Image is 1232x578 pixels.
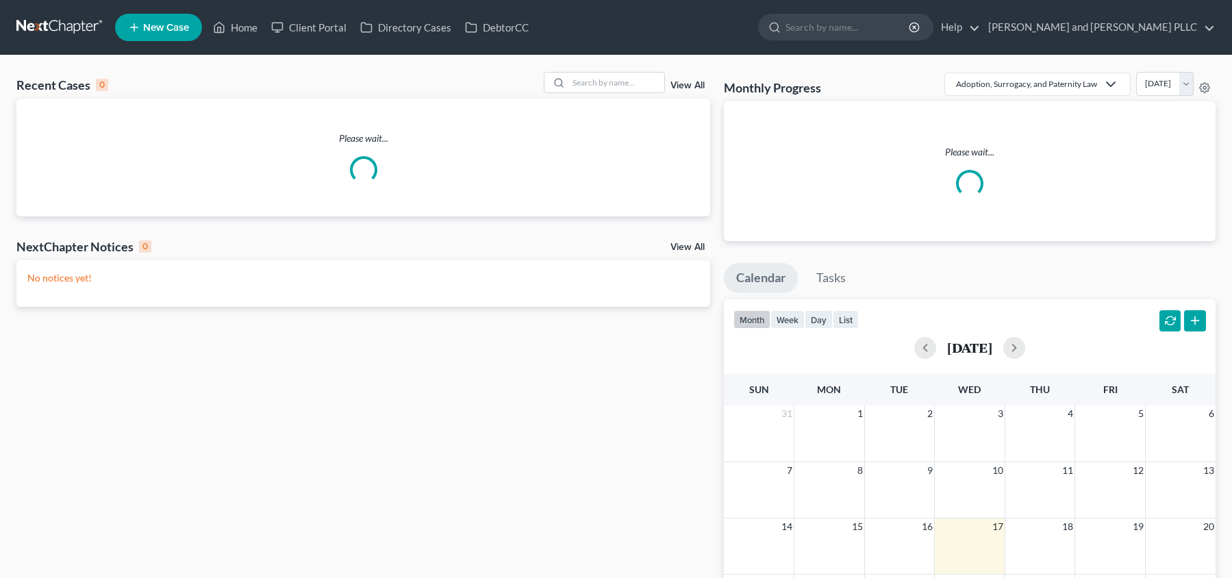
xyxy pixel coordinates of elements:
span: Thu [1030,384,1050,395]
a: [PERSON_NAME] and [PERSON_NAME] PLLC [981,15,1215,40]
div: 0 [96,79,108,91]
span: 10 [991,462,1005,479]
button: list [833,310,859,329]
a: DebtorCC [458,15,536,40]
span: 8 [856,462,864,479]
span: 11 [1061,462,1074,479]
h3: Monthly Progress [724,79,821,96]
button: week [770,310,805,329]
p: Please wait... [16,131,710,145]
span: 4 [1066,405,1074,422]
span: 14 [780,518,794,535]
span: 6 [1207,405,1216,422]
span: 19 [1131,518,1145,535]
span: 20 [1202,518,1216,535]
div: Recent Cases [16,77,108,93]
a: View All [670,242,705,252]
p: Please wait... [735,145,1205,159]
a: Calendar [724,263,798,293]
span: Sat [1172,384,1189,395]
span: 1 [856,405,864,422]
a: View All [670,81,705,90]
a: Directory Cases [353,15,458,40]
span: Fri [1103,384,1118,395]
span: 18 [1061,518,1074,535]
div: 0 [139,240,151,253]
span: 9 [926,462,934,479]
input: Search by name... [568,73,664,92]
input: Search by name... [785,14,911,40]
h2: [DATE] [947,340,992,355]
a: Client Portal [264,15,353,40]
span: New Case [143,23,189,33]
a: Tasks [804,263,858,293]
button: month [733,310,770,329]
span: 15 [851,518,864,535]
span: Sun [749,384,769,395]
a: Home [206,15,264,40]
span: 17 [991,518,1005,535]
span: 3 [996,405,1005,422]
span: 5 [1137,405,1145,422]
a: Help [934,15,980,40]
div: NextChapter Notices [16,238,151,255]
span: Mon [817,384,841,395]
span: 13 [1202,462,1216,479]
span: Tue [890,384,908,395]
p: No notices yet! [27,271,699,285]
span: 16 [920,518,934,535]
span: 7 [785,462,794,479]
span: Wed [958,384,981,395]
span: 2 [926,405,934,422]
button: day [805,310,833,329]
div: Adoption, Surrogacy, and Paternity Law [956,78,1097,90]
span: 31 [780,405,794,422]
span: 12 [1131,462,1145,479]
